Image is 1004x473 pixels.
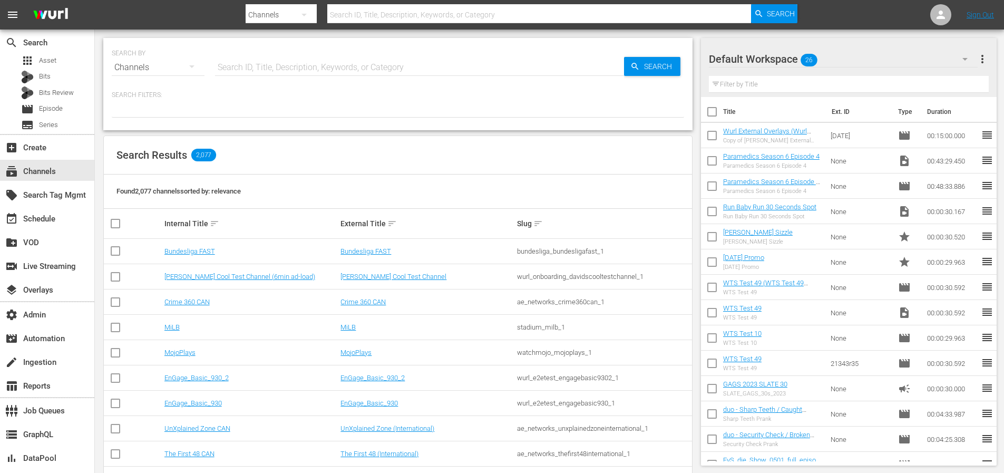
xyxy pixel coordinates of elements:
span: reorder [981,281,993,293]
span: Schedule [5,213,18,225]
span: 26 [801,49,817,71]
span: Search Results [116,149,187,161]
div: Sharp Teeth Prank [723,416,823,422]
a: GAGS 2023 SLATE 30 [723,380,787,388]
span: sort [387,219,397,228]
span: reorder [981,407,993,420]
div: Slug [517,217,690,230]
td: 00:04:25.308 [923,427,981,452]
a: EnGage_Basic_930 [340,399,398,407]
a: Wurl External Overlays (Wurl External Overlays (VARIANT)) [723,127,811,143]
span: Episode [898,281,911,294]
a: [PERSON_NAME] Cool Test Channel [340,273,446,281]
th: Ext. ID [825,97,892,127]
div: wurl_onboarding_davidscooltestchannel_1 [517,273,690,281]
th: Duration [921,97,984,127]
span: Bits Review [39,88,74,98]
span: Episode [39,103,63,114]
a: [DATE] Promo [723,254,764,262]
span: reorder [981,205,993,217]
span: reorder [981,306,993,318]
th: Type [892,97,921,127]
td: [DATE] [826,123,894,148]
a: WTS Test 10 [723,330,762,337]
div: bundesliga_bundesligafast_1 [517,247,690,255]
span: reorder [981,331,993,344]
span: Ad [898,382,911,395]
span: Ingestion [5,356,18,369]
span: sort [533,219,543,228]
td: 00:00:30.520 [923,224,981,249]
button: more_vert [976,46,989,72]
span: Search [640,57,680,76]
span: Promo [898,256,911,268]
div: watchmojo_mojoplays_1 [517,349,690,356]
a: UnXplained Zone (International) [340,424,434,432]
a: [PERSON_NAME] Sizzle [723,228,793,236]
div: [PERSON_NAME] Sizzle [723,238,793,245]
span: Found 2,077 channels sorted by: relevance [116,187,241,195]
td: 21343r35 [826,351,894,376]
span: Channels [5,165,18,178]
span: Search [5,36,18,49]
div: ae_networks_thefirst48international_1 [517,450,690,458]
div: Security Check Prank [723,441,823,448]
td: 00:43:29.450 [923,148,981,173]
span: 2,077 [191,149,216,161]
span: Episode [898,357,911,370]
td: None [826,376,894,401]
span: more_vert [976,53,989,65]
span: VOD [5,236,18,249]
td: 00:00:29.963 [923,325,981,351]
td: 00:00:30.000 [923,376,981,401]
div: WTS Test 49 [723,289,823,296]
span: Search [767,4,795,23]
span: Video [898,155,911,167]
div: Channels [112,53,204,82]
p: Search Filters: [112,91,684,100]
span: Live Streaming [5,260,18,273]
div: WTS Test 49 [723,314,762,321]
span: Admin [5,308,18,321]
a: EnGage_Basic_930 [164,399,222,407]
a: Crime 360 CAN [164,298,210,306]
td: 00:00:30.592 [923,351,981,376]
span: Episode [898,332,911,344]
span: Episode [898,433,911,446]
span: reorder [981,432,993,445]
span: Video [898,205,911,218]
a: [PERSON_NAME] Cool Test Channel (6min ad-load) [164,273,315,281]
td: 00:00:30.592 [923,275,981,300]
span: Series [21,119,34,131]
span: Episode [898,180,911,192]
span: Promo [898,230,911,243]
td: None [826,249,894,275]
a: EnGage_Basic_930_2 [340,374,405,382]
td: None [826,300,894,325]
div: Paramedics Season 6 Episode 4 [723,162,820,169]
td: 00:48:33.886 [923,173,981,199]
a: MiLB [340,323,356,331]
button: Search [624,57,680,76]
a: EnGage_Basic_930_2 [164,374,229,382]
th: Title [723,97,825,127]
a: Sign Out [967,11,994,19]
td: 00:00:30.592 [923,300,981,325]
span: Overlays [5,284,18,296]
span: Bits [39,71,51,82]
a: WTS Test 49 [723,355,762,363]
a: The First 48 (International) [340,450,418,458]
a: The First 48 CAN [164,450,215,458]
span: Search Tag Mgmt [5,189,18,201]
div: wurl_e2etest_engagebasic930_1 [517,399,690,407]
div: [DATE] Promo [723,264,764,271]
span: Asset [21,54,34,67]
span: Episode [898,129,911,142]
div: Internal Title [164,217,338,230]
span: reorder [981,458,993,470]
td: None [826,224,894,249]
a: WTS Test 49 [723,304,762,312]
a: MiLB [164,323,180,331]
td: None [826,275,894,300]
span: sort [210,219,219,228]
